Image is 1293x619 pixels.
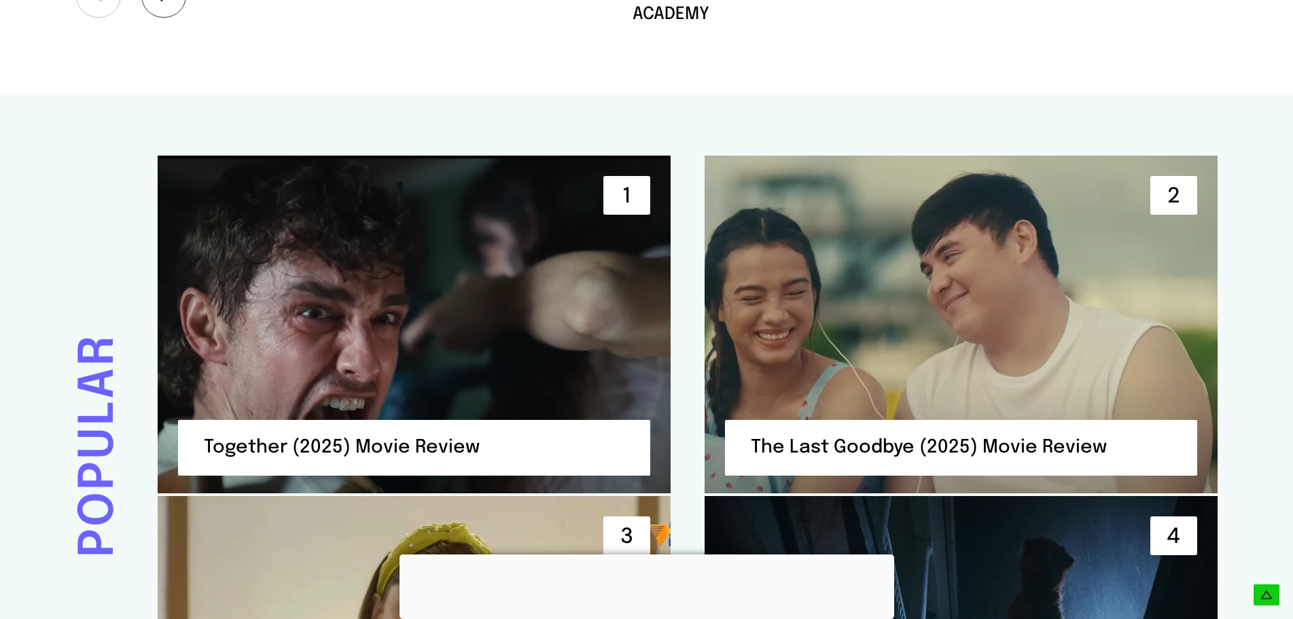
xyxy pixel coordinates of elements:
img: Together (2025) Movie Review [158,156,671,493]
a: Together (2025) Movie Review [204,438,480,457]
a: The Last Goodbye (2025) Movie Review [751,438,1107,457]
iframe: Advertisement [400,554,894,616]
a: Together (2025) Movie Review [158,484,671,495]
a: The Last Goodbye (2025) Movie Review [705,484,1218,495]
img: The Last Goodbye (2025) Movie Review [705,156,1218,493]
